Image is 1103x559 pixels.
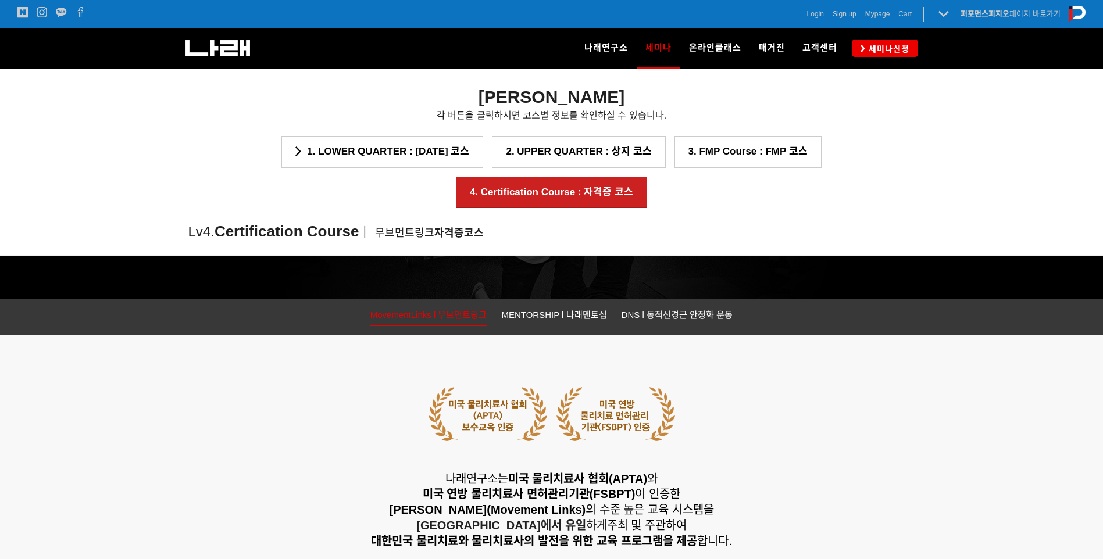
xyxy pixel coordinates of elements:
[437,110,667,120] span: 각 버튼을 클릭하시면 코스별 정보를 확인하실 수 있습니다.
[508,472,647,485] strong: 미국 물리치료사 협회(APTA)
[479,87,625,106] strong: [PERSON_NAME]
[961,9,1061,18] a: 퍼포먼스피지오페이지 바로가기
[389,503,586,516] strong: [PERSON_NAME](Movement Links)
[188,224,215,239] span: Lv4.
[898,8,912,20] a: Cart
[492,136,665,167] a: 2. UPPER QUARTER : 상지 코스
[680,28,750,69] a: 온라인클래스
[622,307,733,325] a: DNS l 동적신경근 안정화 운동
[961,9,1009,18] strong: 퍼포먼스피지오
[622,310,733,320] span: DNS l 동적신경근 안정화 운동
[456,177,647,208] a: 4. Certification Course : 자격증 코스
[501,310,606,320] span: MENTORSHIP l 나래멘토십
[689,42,741,53] span: 온라인클래스
[370,307,487,326] a: MovementLinks l 무브먼트링크
[637,28,680,69] a: 세미나
[423,488,680,500] span: 이 인증한
[802,42,837,53] span: 고객센터
[359,225,370,239] span: ㅣ
[865,8,890,20] a: Mypage
[371,535,731,547] span: 합니다.
[852,40,918,56] a: 세미나신청
[375,227,484,239] span: 무브먼트링크
[794,28,846,69] a: 고객센터
[674,136,822,167] a: 3. FMP Course : FMP 코스
[445,472,658,485] span: 나래연구소는 와
[434,227,484,239] strong: 자격증코스
[807,8,824,20] a: Login
[584,42,628,53] span: 나래연구소
[281,136,483,167] a: 1. LOWER QUARTER : [DATE] 코스
[389,488,713,531] span: 하게
[833,8,856,20] a: Sign up
[645,38,672,57] span: 세미나
[865,43,909,55] span: 세미나신청
[607,519,687,532] span: 주최 및 주관하여
[215,223,359,240] span: Certification Course
[371,535,697,547] strong: 대한민국 물리치료와 물리치료사의 발전을 위한 교육 프로그램을 제공
[759,42,785,53] span: 매거진
[750,28,794,69] a: 매거진
[389,503,713,516] span: 의 수준 높은 교육 시스템을
[423,488,636,500] strong: 미국 연방 물리치료사 면허관리기관(FSBPT)
[429,387,675,441] img: 5cb643d1b3402.png
[416,519,586,532] strong: [GEOGRAPHIC_DATA]에서 유일
[576,28,637,69] a: 나래연구소
[370,310,487,320] span: MovementLinks l 무브먼트링크
[501,307,606,325] a: MENTORSHIP l 나래멘토십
